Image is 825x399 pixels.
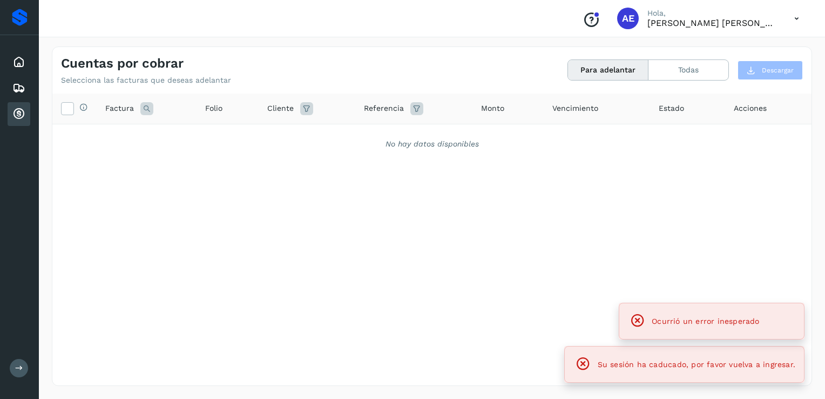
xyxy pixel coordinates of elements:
[66,138,797,150] div: No hay datos disponibles
[568,60,648,80] button: Para adelantar
[61,76,231,85] p: Selecciona las facturas que deseas adelantar
[652,317,759,325] span: Ocurrió un error inesperado
[647,18,777,28] p: AARON EDUARDO GOMEZ ULLOA
[8,102,30,126] div: Cuentas por cobrar
[659,103,684,114] span: Estado
[762,65,794,75] span: Descargar
[647,9,777,18] p: Hola,
[8,76,30,100] div: Embarques
[481,103,504,114] span: Monto
[738,61,803,80] button: Descargar
[8,50,30,74] div: Inicio
[205,103,222,114] span: Folio
[61,56,184,71] h4: Cuentas por cobrar
[267,103,294,114] span: Cliente
[598,360,795,369] span: Su sesión ha caducado, por favor vuelva a ingresar.
[105,103,134,114] span: Factura
[364,103,404,114] span: Referencia
[648,60,728,80] button: Todas
[552,103,598,114] span: Vencimiento
[734,103,767,114] span: Acciones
